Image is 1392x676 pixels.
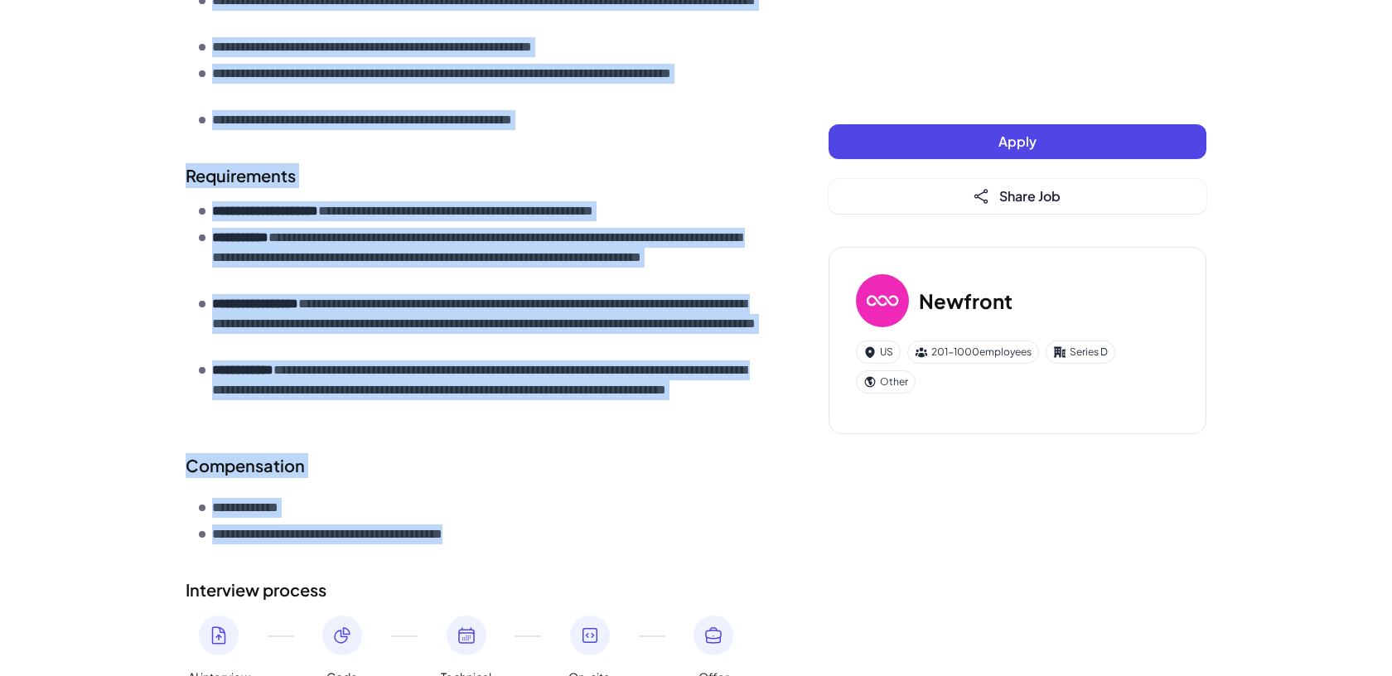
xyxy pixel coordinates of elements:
h2: Requirements [186,163,762,188]
span: Apply [998,133,1037,150]
div: 201-1000 employees [907,340,1039,364]
span: Share Job [999,187,1061,205]
div: Compensation [186,453,762,478]
h3: Newfront [919,286,1013,316]
button: Apply [829,124,1206,159]
div: Series D [1046,340,1115,364]
div: Other [856,370,916,394]
img: Ne [856,274,909,327]
button: Share Job [829,179,1206,214]
div: US [856,340,901,364]
h2: Interview process [186,577,762,602]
